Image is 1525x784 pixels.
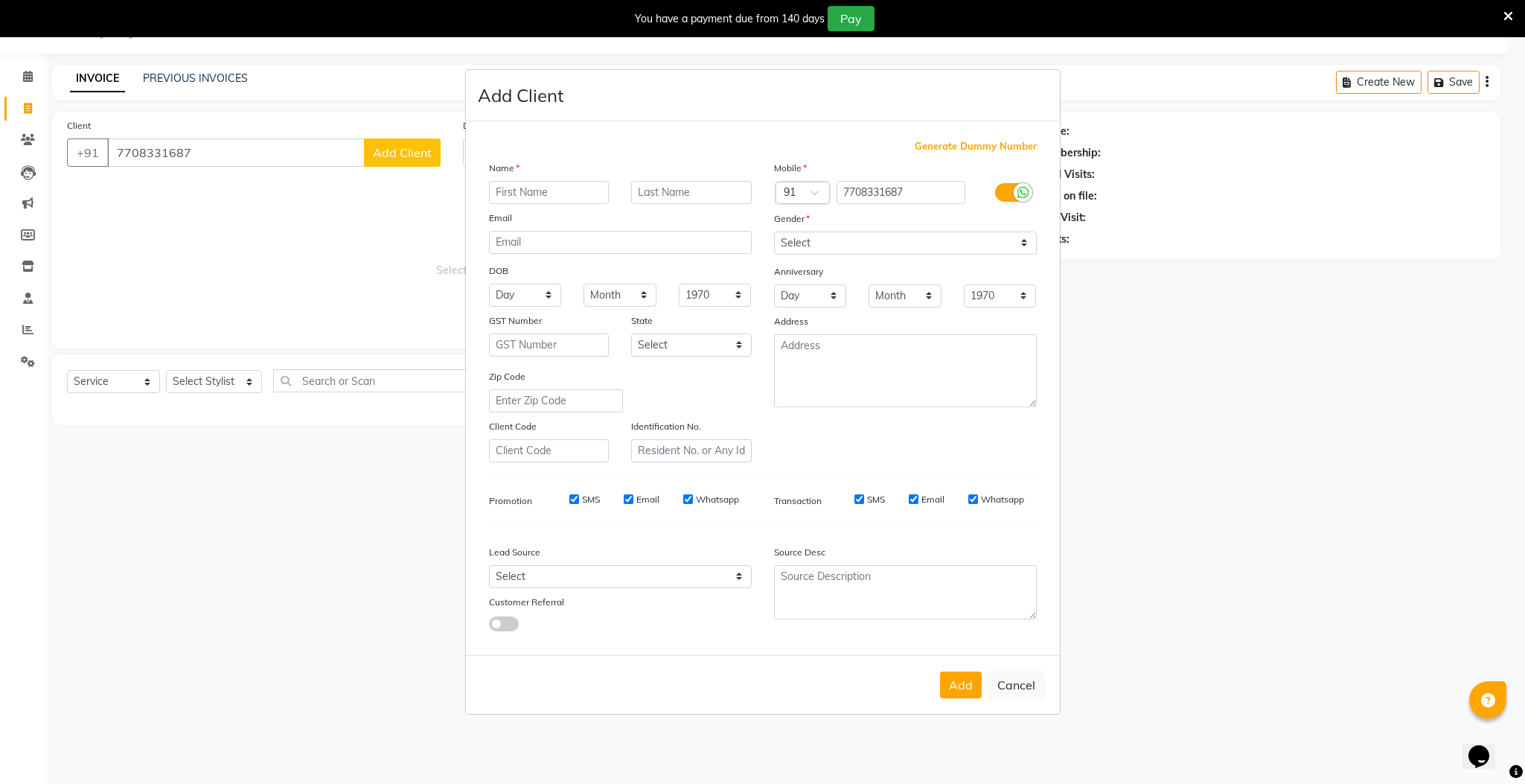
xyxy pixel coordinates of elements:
h4: Add Client [478,82,563,109]
label: Customer Referral [489,596,564,609]
label: Email [489,211,512,225]
input: Email [489,231,752,254]
label: Whatsapp [981,493,1024,506]
button: Pay [828,6,875,31]
label: Transaction [774,494,822,508]
input: Enter Zip Code [489,389,623,412]
label: SMS [867,493,885,506]
input: First Name [489,181,610,204]
label: Gender [774,212,810,226]
div: You have a payment due from 140 days [635,11,825,27]
label: GST Number [489,314,542,328]
label: Name [489,162,519,175]
label: Client Code [489,420,537,433]
label: Source Desc [774,546,825,559]
input: Client Code [489,439,610,462]
label: Whatsapp [696,493,739,506]
iframe: chat widget [1462,724,1510,769]
button: Add [940,672,982,698]
label: Email [636,493,659,506]
label: Mobile [774,162,807,175]
label: DOB [489,264,508,278]
button: Cancel [988,671,1045,699]
label: State [631,314,653,328]
input: GST Number [489,334,610,357]
label: Lead Source [489,546,540,559]
label: Zip Code [489,370,525,383]
label: SMS [582,493,600,506]
input: Last Name [631,181,752,204]
label: Identification No. [631,420,701,433]
input: Resident No. or Any Id [631,439,752,462]
label: Anniversary [774,265,823,278]
span: Generate Dummy Number [915,139,1037,154]
label: Email [921,493,944,506]
label: Promotion [489,494,532,508]
label: Address [774,315,808,328]
input: Mobile [837,181,965,204]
